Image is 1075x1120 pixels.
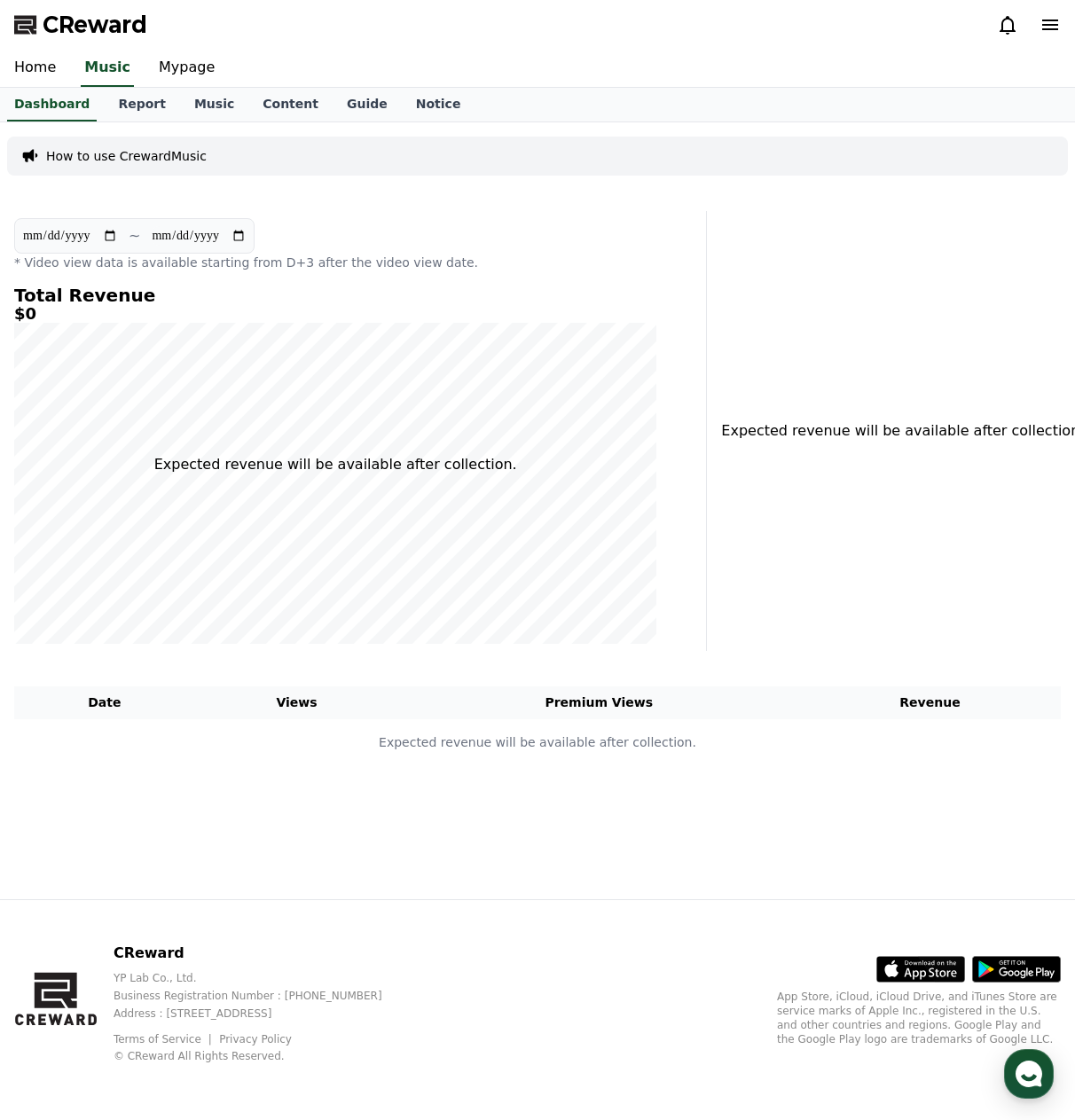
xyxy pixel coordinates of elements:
[114,971,411,985] p: YP Lab Co., Ltd.
[180,88,248,121] a: Music
[46,147,207,165] a: How to use CrewardMusic
[129,225,140,247] p: ~
[145,50,229,87] a: Mypage
[114,989,411,1003] p: Business Registration Number : [PHONE_NUMBER]
[398,686,799,719] th: Premium Views
[219,1033,292,1046] a: Privacy Policy
[104,88,180,121] a: Report
[15,733,1060,752] p: Expected revenue will be available after collection.
[14,11,147,39] a: CReward
[114,1049,411,1063] p: © CReward All Rights Reserved.
[721,420,1018,442] p: Expected revenue will be available after collection.
[7,88,97,121] a: Dashboard
[777,990,1061,1046] p: App Store, iCloud, iCloud Drive, and iTunes Store are service marks of Apple Inc., registered in ...
[402,88,475,121] a: Notice
[43,11,147,39] span: CReward
[154,454,517,475] p: Expected revenue will be available after collection.
[81,50,134,87] a: Music
[14,686,195,719] th: Date
[248,88,333,121] a: Content
[14,305,656,323] h5: $0
[14,286,656,305] h4: Total Revenue
[14,254,656,271] p: * Video view data is available starting from D+3 after the video view date.
[114,1033,215,1046] a: Terms of Service
[799,686,1061,719] th: Revenue
[114,1006,411,1021] p: Address : [STREET_ADDRESS]
[333,88,402,121] a: Guide
[195,686,399,719] th: Views
[114,943,411,964] p: CReward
